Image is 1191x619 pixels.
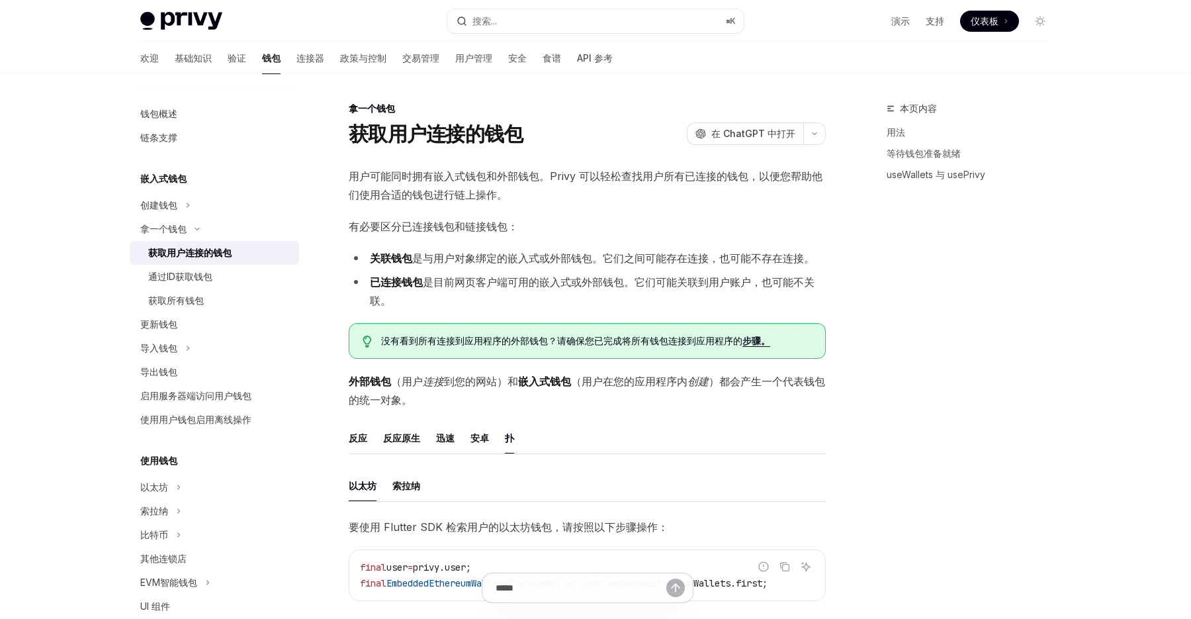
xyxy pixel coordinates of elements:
[296,42,324,74] a: 连接器
[887,148,961,159] font: 等待钱包准备就绪
[349,470,376,501] button: 以太坊
[140,223,187,234] font: 拿一个钱包
[571,375,687,388] font: （用户在您的应用程序内
[447,9,744,33] button: 搜索...⌘K
[349,520,668,534] font: 要使用 Flutter SDK 检索用户的以太坊钱包，请按照以下步骤操作：
[130,499,299,523] button: 索拉纳
[148,247,232,258] font: 获取用户连接的钱包
[140,553,187,564] font: 其他连锁店
[891,15,910,28] a: 演示
[926,15,944,26] font: 支持
[130,360,299,384] a: 导出钱包
[130,384,299,408] a: 启用服务器端访问用户钱包
[130,312,299,336] a: 更新钱包
[140,600,170,612] font: UI 组件
[140,318,177,330] font: 更新钱包
[687,122,803,145] button: 在 ChatGPT 中打开
[130,289,299,312] a: 获取所有钱包
[349,103,395,114] font: 拿一个钱包
[140,173,187,184] font: 嵌入式钱包
[926,15,944,28] a: 支持
[175,52,212,64] font: 基础知识
[140,414,251,425] font: 使用用户钱包启用离线操作
[130,336,299,360] button: 导入钱包
[130,193,299,217] button: 创建钱包
[349,375,391,388] font: 外部钱包
[666,579,685,597] button: 发送消息
[543,52,561,64] font: 食谱
[470,422,489,453] button: 安卓
[140,12,222,30] img: 灯光标志
[408,561,413,573] span: =
[130,523,299,547] button: 比特币
[140,505,168,516] font: 索拉纳
[349,422,367,453] button: 反应
[349,220,518,233] font: 有必要区分已连接钱包和链接钱包：
[402,52,439,64] font: 交易管理
[470,432,489,444] font: 安卓
[472,15,497,26] font: 搜索...
[130,571,299,595] button: EVM智能钱包
[413,561,471,573] span: privy.user;
[436,432,455,444] font: 迅速
[130,475,299,499] button: 以太坊
[508,42,527,74] a: 安全
[140,366,177,377] font: 导出钱包
[412,252,815,265] font: 是与用户对象绑定的嵌入式或外部钱包。它们之间可能存在连接，也可能不存在连接。
[370,252,412,265] font: 关联钱包
[518,375,571,388] font: 嵌入式钱包
[148,271,212,282] font: 通过ID获取钱包
[340,42,386,74] a: 政策与控制
[577,52,613,64] font: API 参考
[436,422,455,453] button: 迅速
[140,455,177,466] font: 使用钱包
[349,432,367,444] font: 反应
[363,336,372,348] svg: 提示
[130,408,299,432] a: 使用用户钱包启用离线操作
[228,42,246,74] a: 验证
[148,295,204,306] font: 获取所有钱包
[228,52,246,64] font: 验证
[381,335,631,346] font: 没有看到所有连接到应用程序的外部钱包？请确保您已完成将
[130,547,299,571] a: 其他连锁店
[391,375,423,388] font: （用户
[140,199,177,211] font: 创建钱包
[130,265,299,289] a: 通过ID获取钱包
[175,42,212,74] a: 基础知识
[496,573,666,602] input: 提问...
[900,103,937,114] font: 本页内容
[455,42,492,74] a: 用户管理
[340,52,386,64] font: 政策与控制
[140,108,177,119] font: 钱包概述
[709,375,740,388] font: ）都会
[726,16,730,26] font: ⌘
[730,16,736,26] font: K
[370,275,815,307] font: 是目前网页客户端可用的嵌入式或外部钱包。它们可能关联到用户账户，也可能不关联。
[742,335,770,346] font: 步骤。
[349,122,523,146] font: 获取用户连接的钱包
[140,42,159,74] a: 欢迎
[130,595,299,618] a: UI 组件
[543,42,561,74] a: 食谱
[349,169,822,201] font: 用户可能同时拥有嵌入式钱包和外部钱包。Privy 可以轻松查找用户所有已连接的钱包，以便您帮助他们使用合适的钱包进行链上操作。
[505,432,514,444] font: 扑
[711,128,795,139] font: 在 ChatGPT 中打开
[508,52,527,64] font: 安全
[140,132,177,143] font: 链条支撑
[1030,11,1051,32] button: 切换暗模式
[755,558,772,575] button: 报告错误代码
[776,558,793,575] button: 复制代码块中的内容
[130,102,299,126] a: 钱包概述
[891,15,910,26] font: 演示
[444,375,518,388] font: 到您的网站）和
[140,390,251,401] font: 启用服务器端访问用户钱包
[887,143,1061,164] a: 等待钱包准备就绪
[455,52,492,64] font: 用户管理
[887,122,1061,143] a: 用法
[887,126,905,138] font: 用法
[383,422,420,453] button: 反应原生
[392,480,420,491] font: 索拉纳
[505,422,514,453] button: 扑
[370,275,423,289] font: 已连接钱包
[960,11,1019,32] a: 仪表板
